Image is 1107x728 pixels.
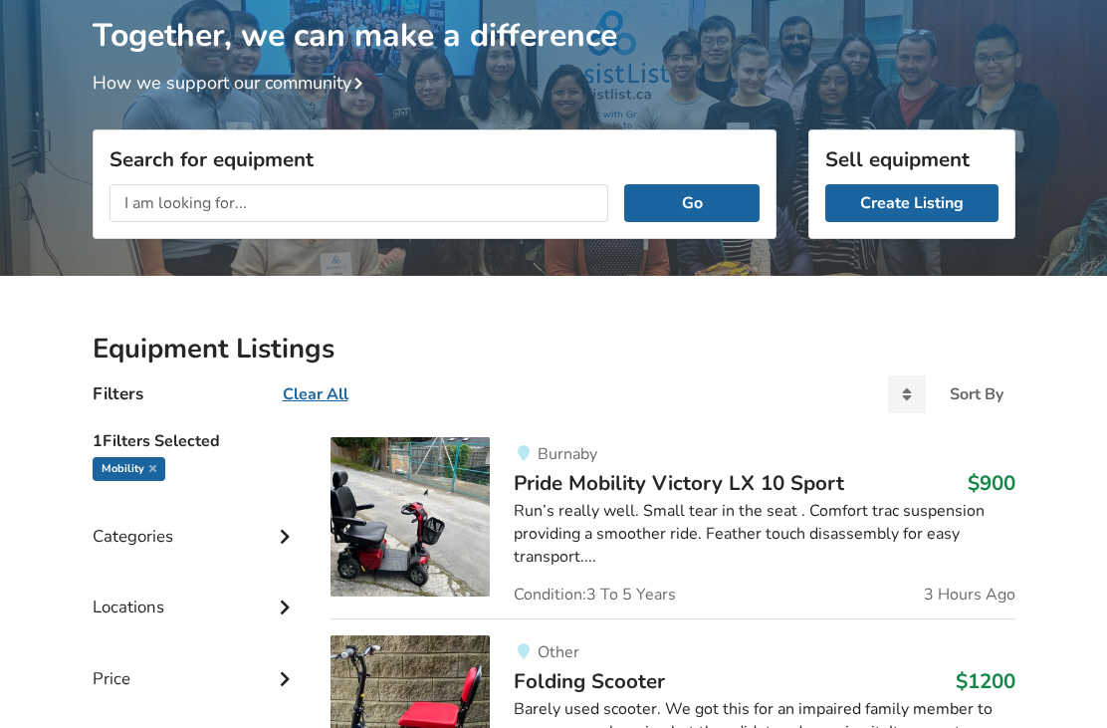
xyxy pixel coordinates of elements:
[331,437,490,597] img: mobility-pride mobility victory lx 10 sport
[624,184,759,222] button: Go
[514,500,1014,569] div: Run’s really well. Small tear in the seat . Comfort trac suspension providing a smoother ride. Fe...
[283,383,348,405] u: Clear All
[110,146,760,172] h3: Search for equipment
[825,146,998,172] h3: Sell equipment
[956,668,1015,694] h3: $1200
[514,587,676,603] span: Condition: 3 To 5 Years
[538,443,597,465] span: Burnaby
[514,667,665,695] span: Folding Scooter
[93,421,300,457] h5: 1 Filters Selected
[538,641,579,663] span: Other
[331,437,1014,618] a: mobility-pride mobility victory lx 10 sportBurnabyPride Mobility Victory LX 10 Sport$900Run’s rea...
[93,332,1015,366] h2: Equipment Listings
[93,628,300,699] div: Price
[825,184,998,222] a: Create Listing
[93,557,300,627] div: Locations
[110,184,609,222] input: I am looking for...
[93,382,143,405] h4: Filters
[968,470,1015,496] h3: $900
[93,71,371,95] a: How we support our community
[93,486,300,557] div: Categories
[950,386,1003,402] div: Sort By
[514,469,844,497] span: Pride Mobility Victory LX 10 Sport
[93,457,165,481] div: Mobility
[924,587,1015,603] span: 3 Hours Ago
